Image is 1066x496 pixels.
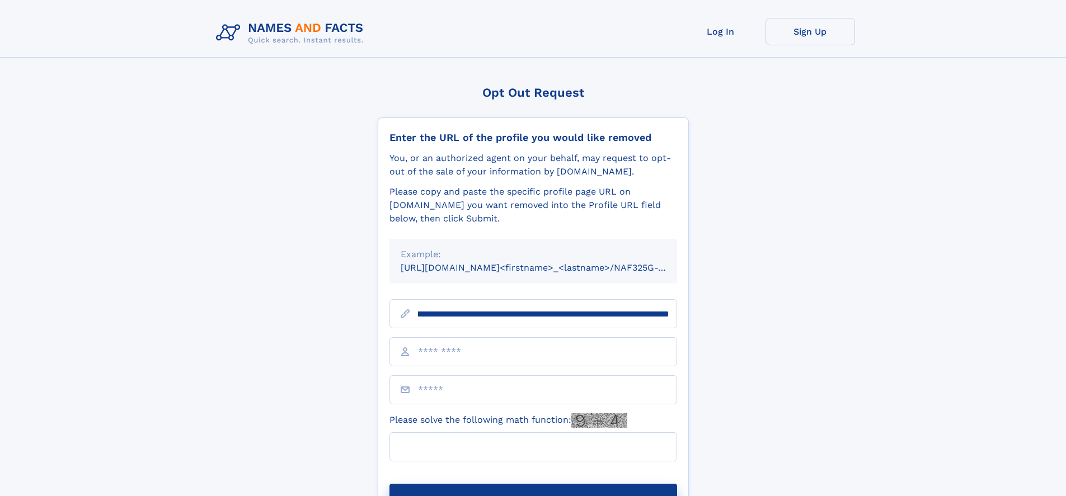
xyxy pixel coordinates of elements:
[389,131,677,144] div: Enter the URL of the profile you would like removed
[401,262,698,273] small: [URL][DOMAIN_NAME]<firstname>_<lastname>/NAF325G-xxxxxxxx
[212,18,373,48] img: Logo Names and Facts
[401,248,666,261] div: Example:
[378,86,689,100] div: Opt Out Request
[389,152,677,178] div: You, or an authorized agent on your behalf, may request to opt-out of the sale of your informatio...
[389,185,677,225] div: Please copy and paste the specific profile page URL on [DOMAIN_NAME] you want removed into the Pr...
[766,18,855,45] a: Sign Up
[676,18,766,45] a: Log In
[389,413,627,428] label: Please solve the following math function:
